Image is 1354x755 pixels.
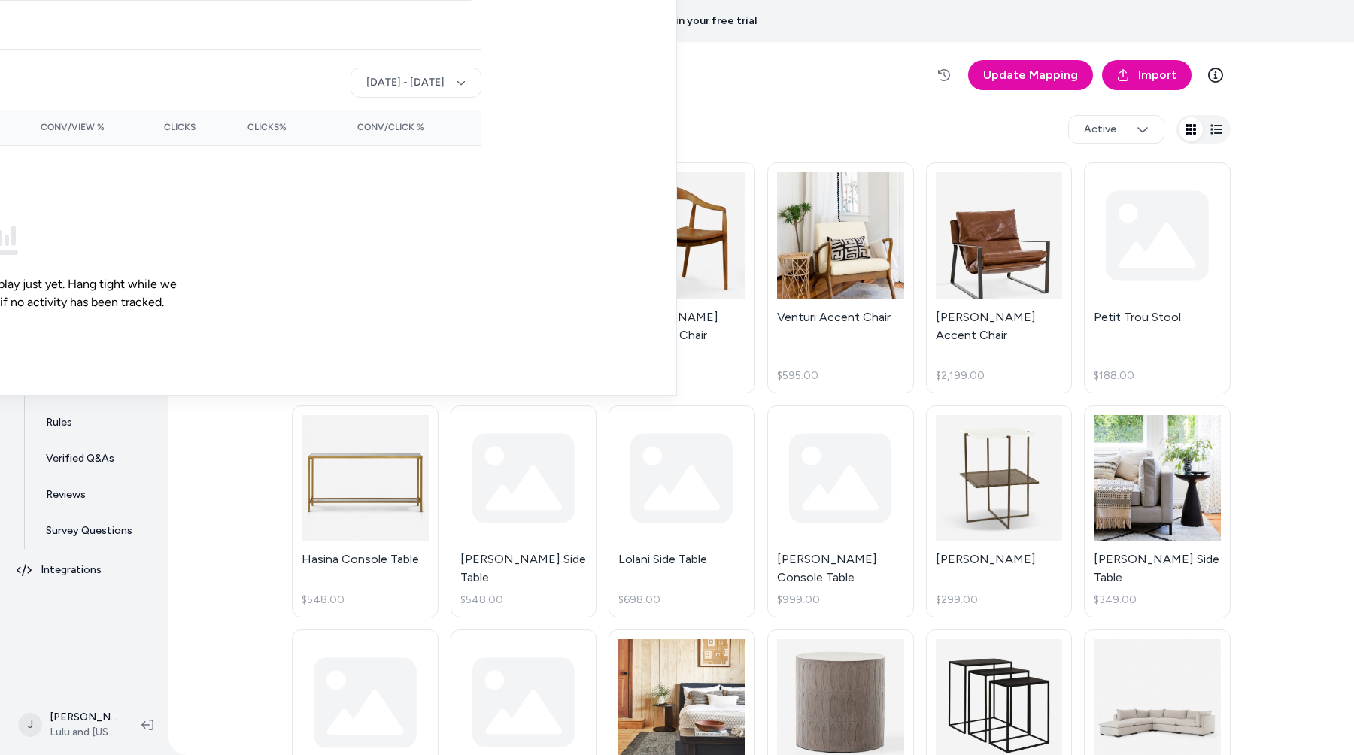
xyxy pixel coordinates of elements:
[129,115,196,139] button: Clicks
[220,115,287,139] button: Clicks%
[164,121,196,133] span: Clicks
[311,115,424,139] button: Conv/Click %
[41,121,105,133] span: Conv/View %
[357,121,424,133] span: Conv/Click %
[351,68,481,98] button: [DATE] - [DATE]
[247,121,287,133] span: Clicks%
